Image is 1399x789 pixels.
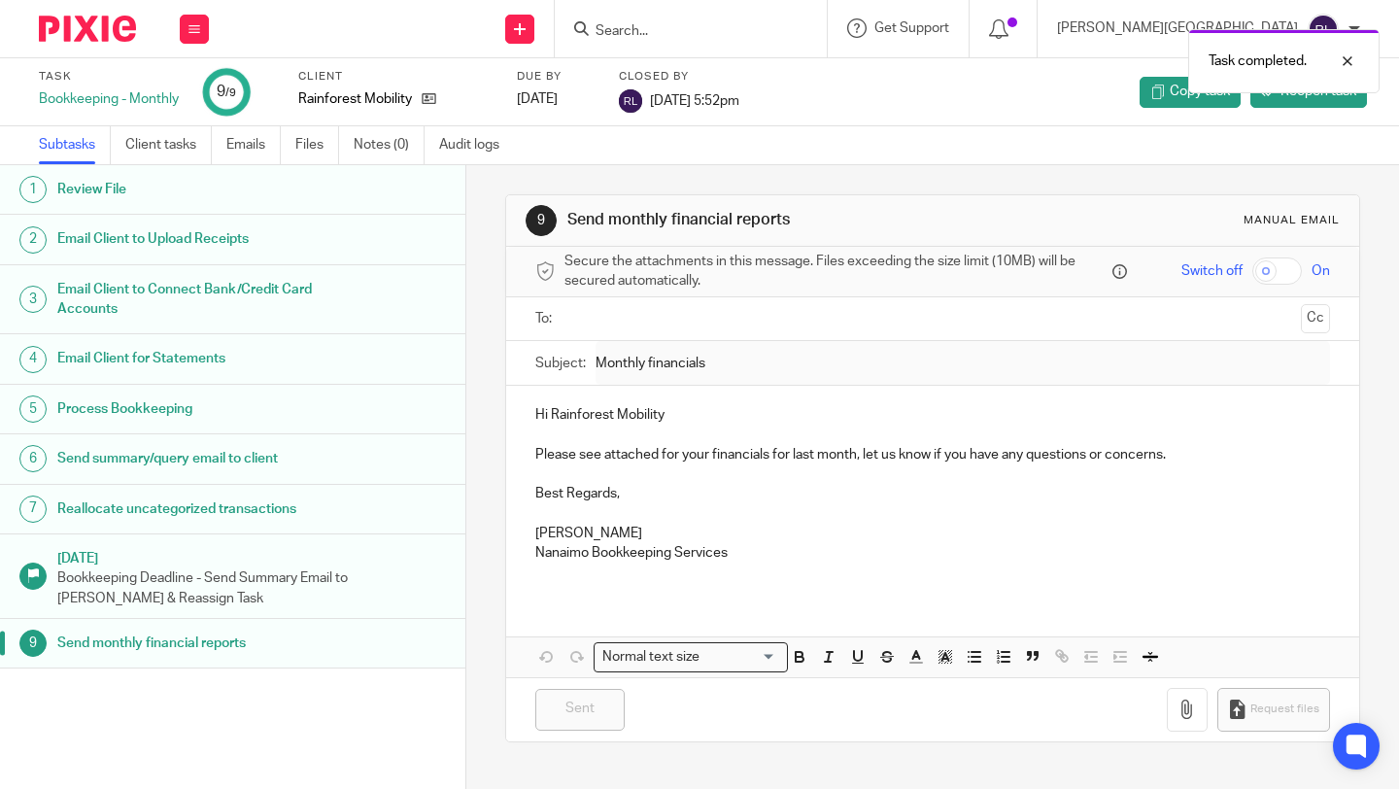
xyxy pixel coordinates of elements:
[517,69,595,85] label: Due by
[594,642,788,672] div: Search for option
[1217,688,1330,732] button: Request files
[439,126,514,164] a: Audit logs
[535,543,1330,563] p: Nanaimo Bookkeeping Services
[650,93,739,107] span: [DATE] 5:52pm
[594,23,768,41] input: Search
[217,81,236,103] div: 9
[535,484,1330,503] p: Best Regards,
[19,630,47,657] div: 9
[295,126,339,164] a: Files
[1312,261,1330,281] span: On
[517,89,595,109] div: [DATE]
[57,275,317,325] h1: Email Client to Connect Bank/Credit Card Accounts
[1244,213,1340,228] div: Manual email
[1209,51,1307,71] p: Task completed.
[535,354,586,373] label: Subject:
[225,87,236,98] small: /9
[19,496,47,523] div: 7
[1308,14,1339,45] img: svg%3E
[526,205,557,236] div: 9
[564,252,1108,292] span: Secure the attachments in this message. Files exceeding the size limit (10MB) will be secured aut...
[39,16,136,42] img: Pixie
[598,647,704,668] span: Normal text size
[1181,261,1243,281] span: Switch off
[226,126,281,164] a: Emails
[19,286,47,313] div: 3
[39,126,111,164] a: Subtasks
[535,689,625,731] input: Sent
[57,224,317,254] h1: Email Client to Upload Receipts
[706,647,776,668] input: Search for option
[39,69,179,85] label: Task
[57,568,446,608] p: Bookkeeping Deadline - Send Summary Email to [PERSON_NAME] & Reassign Task
[19,346,47,373] div: 4
[619,69,739,85] label: Closed by
[19,445,47,472] div: 6
[1250,702,1319,717] span: Request files
[57,495,317,524] h1: Reallocate uncategorized transactions
[535,445,1330,464] p: Please see attached for your financials for last month, let us know if you have any questions or ...
[1301,304,1330,333] button: Cc
[298,89,412,109] p: Rainforest Mobility
[19,395,47,423] div: 5
[125,126,212,164] a: Client tasks
[57,344,317,373] h1: Email Client for Statements
[567,210,974,230] h1: Send monthly financial reports
[39,89,179,109] div: Bookkeeping - Monthly
[57,629,317,658] h1: Send monthly financial reports
[57,175,317,204] h1: Review File
[535,524,1330,543] p: [PERSON_NAME]
[298,69,493,85] label: Client
[57,444,317,473] h1: Send summary/query email to client
[535,309,557,328] label: To:
[57,544,446,568] h1: [DATE]
[19,176,47,203] div: 1
[354,126,425,164] a: Notes (0)
[619,89,642,113] img: svg%3E
[19,226,47,254] div: 2
[535,405,1330,425] p: Hi Rainforest Mobility
[57,394,317,424] h1: Process Bookkeeping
